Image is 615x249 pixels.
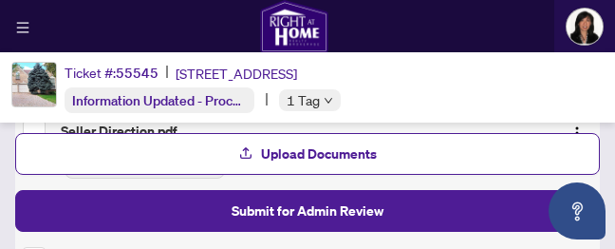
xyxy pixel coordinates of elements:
[16,21,29,34] span: menu
[261,139,377,169] span: Upload Documents
[324,96,333,105] span: down
[567,9,603,45] img: Profile Icon
[72,91,324,109] span: Information Updated - Processing Pending
[15,133,600,175] button: Upload Documents
[15,190,600,232] button: Submit for Admin Review
[569,125,585,141] img: Logo
[287,89,320,111] span: 1 Tag
[549,182,606,239] button: Open asap
[116,65,158,82] span: 55545
[12,63,56,106] img: IMG-N12435920_1.jpg
[232,196,383,226] span: Submit for Admin Review
[176,63,297,84] span: [STREET_ADDRESS]
[61,121,547,142] div: Seller Direction.pdf
[65,62,158,84] div: Ticket #:
[562,116,592,146] button: Logo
